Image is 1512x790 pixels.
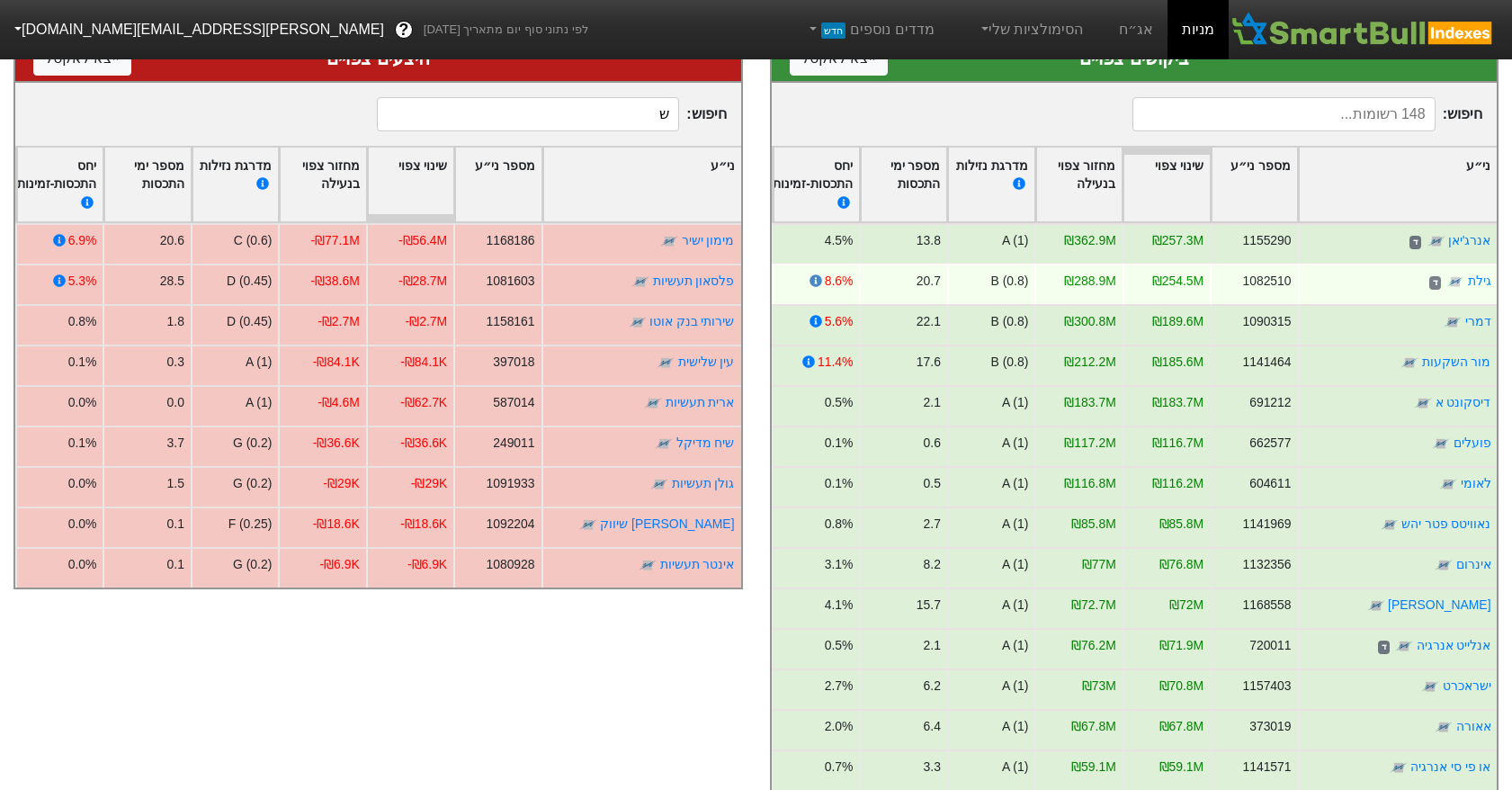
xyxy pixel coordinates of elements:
div: Toggle SortBy [1036,148,1122,222]
div: ₪116.2M [1151,474,1203,493]
a: דיסקונט א [1435,395,1490,409]
div: 0.0% [68,515,97,534]
div: 15.7 [916,596,940,615]
div: 0.7% [824,758,853,777]
div: Toggle SortBy [1212,148,1297,222]
div: -₪77.1M [310,231,359,250]
div: 6.2 [923,677,940,696]
div: 0.5% [824,636,853,655]
div: 0.1% [68,353,97,372]
div: 0.1% [68,434,97,453]
div: 4.5% [824,231,853,250]
div: D (0.45) [227,312,272,331]
div: ₪77M [1081,555,1115,574]
img: tase link [644,395,662,413]
div: 3.1% [824,555,853,574]
img: tase link [631,274,649,292]
a: או פי סי אנרגיה [1409,759,1490,774]
div: 8.2 [923,555,940,574]
div: ₪254.5M [1151,272,1203,291]
a: הסימולציות שלי [971,12,1091,48]
a: פועלים [1453,435,1490,450]
a: מדדים נוספיםחדש [799,12,942,48]
div: ₪212.2M [1064,353,1115,372]
div: ₪85.8M [1071,515,1116,534]
a: [PERSON_NAME] [1388,597,1490,612]
img: tase link [629,314,647,332]
div: 1.5 [167,474,184,493]
img: tase link [1444,314,1462,332]
div: 2.7 [923,515,940,534]
div: Toggle SortBy [1299,148,1497,222]
div: C (0.6) [234,231,273,250]
div: -₪2.7M [318,312,360,331]
div: ₪288.9M [1064,272,1115,291]
div: 6.4 [923,717,940,736]
div: 0.5 [923,474,940,493]
img: tase link [657,355,675,373]
div: 28.5 [160,272,184,291]
div: 249011 [493,434,534,453]
div: G (0.2) [233,555,272,574]
a: גילת [1467,274,1490,288]
div: 2.7% [824,677,853,696]
div: 1082510 [1242,272,1291,291]
div: 1091933 [486,474,534,493]
div: 662577 [1249,434,1291,453]
div: ₪72.7M [1071,596,1116,615]
a: אאורה [1455,719,1490,733]
a: אנלייט אנרגיה [1416,638,1490,652]
div: ₪76.2M [1071,636,1116,655]
div: ₪183.7M [1064,393,1115,412]
div: 1168186 [486,231,534,250]
div: -₪6.9K [319,555,359,574]
div: -₪29K [411,474,447,493]
div: 4.1% [824,596,853,615]
div: 1168558 [1242,596,1291,615]
a: לאומי [1460,476,1490,490]
div: 720011 [1249,636,1291,655]
div: 11.4% [818,353,853,372]
div: 1158161 [486,312,534,331]
a: מור השקעות [1421,355,1490,369]
span: ד [1428,276,1440,291]
div: ₪67.8M [1071,717,1116,736]
div: A (1) [1001,677,1027,696]
div: F (0.25) [228,515,273,534]
div: -₪62.7K [400,393,447,412]
div: ₪257.3M [1151,231,1203,250]
div: G (0.2) [233,474,272,493]
div: 0.1 [167,555,184,574]
div: -₪28.7M [398,272,447,291]
div: ₪70.8M [1159,677,1203,696]
div: 1157403 [1242,677,1291,696]
img: tase link [1366,597,1384,615]
div: 3.7 [167,434,184,453]
img: tase link [1421,678,1439,696]
div: D (0.45) [227,272,272,291]
div: 0.1% [824,434,853,453]
div: Toggle SortBy [280,148,365,222]
a: שיח מדיקל [676,435,735,450]
img: tase link [655,435,673,453]
img: tase link [1439,476,1457,494]
div: B (0.8) [990,353,1028,372]
div: -₪84.1K [313,353,360,372]
img: tase link [1380,516,1398,534]
div: 5.3% [68,272,97,291]
img: tase link [1432,435,1450,453]
div: A (1) [1001,393,1027,412]
div: B (0.8) [990,312,1028,331]
div: יחס התכסות-זמינות [17,157,97,213]
a: עין שלישית [678,355,735,369]
div: Toggle SortBy [455,148,541,222]
img: tase link [1435,557,1453,575]
div: ₪185.6M [1151,353,1203,372]
a: ארית תעשיות [666,395,735,409]
div: ₪189.6M [1151,312,1203,331]
div: 0.0 [167,393,184,412]
div: 1.8 [167,312,184,331]
a: גולן תעשיות [672,476,735,490]
div: 0.6 [923,434,940,453]
img: tase link [1389,759,1407,777]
